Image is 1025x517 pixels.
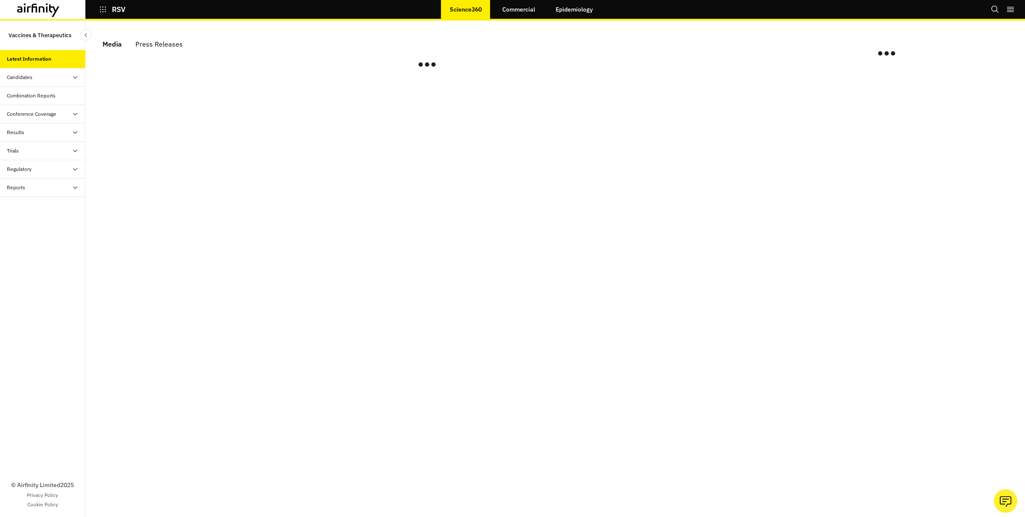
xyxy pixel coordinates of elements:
[112,6,126,13] p: RSV
[450,6,482,13] p: Science360
[27,501,58,508] a: Cookie Policy
[9,27,71,43] p: Vaccines & Therapeutics
[7,92,56,100] div: Combination Reports
[7,184,25,191] div: Reports
[7,73,32,81] div: Candidates
[11,481,74,490] p: © Airfinity Limited 2025
[7,129,24,136] div: Results
[99,2,126,17] button: RSV
[7,165,32,173] div: Regulatory
[994,489,1017,513] button: Ask our analysts
[7,55,51,63] div: Latest Information
[135,38,183,50] div: Press Releases
[991,2,999,17] button: Search
[80,29,91,41] button: Close Sidebar
[27,491,58,499] a: Privacy Policy
[7,147,19,155] div: Trials
[102,38,122,50] div: Media
[7,110,56,118] div: Conference Coverage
